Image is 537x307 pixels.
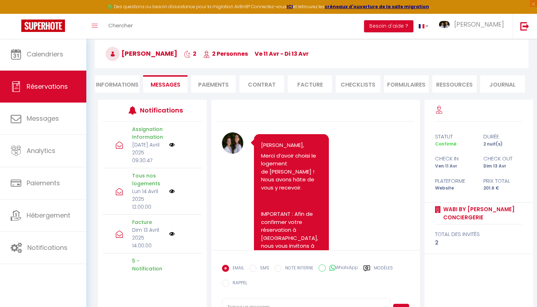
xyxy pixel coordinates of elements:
[132,172,164,187] p: Tous nos logements
[203,50,248,58] span: 2 Personnes
[255,50,309,58] span: ve 11 Avr - di 13 Avr
[430,163,479,170] div: Ven 11 Avr
[103,14,138,39] a: Chercher
[479,132,527,141] div: durée
[184,50,196,58] span: 2
[27,211,70,220] span: Hébergement
[336,75,380,93] li: CHECKLISTS
[479,154,527,163] div: check out
[21,20,65,32] img: Super Booking
[222,132,243,154] img: 17122212876136.jpg
[229,280,247,287] label: RAPPEL
[430,177,479,185] div: Plateforme
[27,243,67,252] span: Notifications
[435,230,522,239] div: total des invités
[430,132,479,141] div: statut
[256,265,269,273] label: SMS
[479,141,527,148] div: 2 nuit(s)
[435,141,456,147] span: Confirmé
[132,141,164,164] p: [DATE] Avril 2025 09:30:47
[288,75,332,93] li: Facture
[364,20,413,32] button: Besoin d'aide ?
[239,75,284,93] li: Contrat
[261,152,322,192] p: Merci d’avoir choisi le logement de [PERSON_NAME] ! Nous avons hâte de vous y recevoir.
[479,177,527,185] div: Prix total
[287,4,293,10] a: ICI
[6,3,27,24] button: Ouvrir le widget de chat LiveChat
[95,75,140,93] li: Informations
[27,146,55,155] span: Analytics
[132,187,164,211] p: Lun 14 Avril 2025 12:00:00
[132,125,164,141] p: Assignation Information
[435,239,522,247] div: 2
[169,231,175,237] img: NO IMAGE
[140,102,181,118] h3: Notifications
[434,14,513,39] a: ... [PERSON_NAME]
[229,265,244,273] label: EMAIL
[27,114,59,123] span: Messages
[105,49,177,58] span: [PERSON_NAME]
[454,20,504,29] span: [PERSON_NAME]
[430,185,479,192] div: Website
[27,179,60,187] span: Paiements
[520,22,529,31] img: logout
[479,185,527,192] div: 201.6 €
[151,81,180,89] span: Messages
[430,154,479,163] div: check in
[384,75,429,93] li: FORMULAIRES
[374,265,393,274] label: Modèles
[326,264,358,272] label: WhatsApp
[441,205,522,222] a: Wabi by [PERSON_NAME] Conciergerie
[27,50,63,59] span: Calendriers
[132,257,164,296] p: 5 - Notification pre-checkout à 8h du matin
[261,141,322,149] p: [PERSON_NAME],
[439,21,450,28] img: ...
[325,4,429,10] a: créneaux d'ouverture de la salle migration
[108,22,133,29] span: Chercher
[169,188,175,194] img: NO IMAGE
[27,82,68,91] span: Réservations
[479,163,527,170] div: Dim 13 Avr
[191,75,236,93] li: Paiements
[282,265,313,273] label: NOTE INTERNE
[132,218,164,226] p: Facture
[432,75,477,93] li: Ressources
[261,210,322,282] p: IMPORTANT : Afin de confirmer votre réservation à [GEOGRAPHIC_DATA], nous vous invitons à remplir...
[169,142,175,148] img: NO IMAGE
[132,226,164,250] p: Dim 13 Avril 2025 14:00:00
[480,75,525,93] li: Journal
